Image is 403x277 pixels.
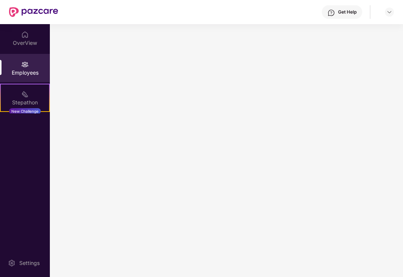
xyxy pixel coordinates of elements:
img: svg+xml;base64,PHN2ZyBpZD0iSGVscC0zMngzMiIgeG1sbnM9Imh0dHA6Ly93d3cudzMub3JnLzIwMDAvc3ZnIiB3aWR0aD... [327,9,335,17]
div: New Challenge [9,108,41,114]
div: Settings [17,259,42,267]
div: Stepathon [1,99,49,106]
img: svg+xml;base64,PHN2ZyBpZD0iRHJvcGRvd24tMzJ4MzIiIHhtbG5zPSJodHRwOi8vd3d3LnczLm9yZy8yMDAwL3N2ZyIgd2... [386,9,392,15]
img: svg+xml;base64,PHN2ZyBpZD0iU2V0dGluZy0yMHgyMCIgeG1sbnM9Imh0dHA6Ly93d3cudzMub3JnLzIwMDAvc3ZnIiB3aW... [8,259,15,267]
div: Get Help [338,9,357,15]
img: svg+xml;base64,PHN2ZyBpZD0iSG9tZSIgeG1sbnM9Imh0dHA6Ly93d3cudzMub3JnLzIwMDAvc3ZnIiB3aWR0aD0iMjAiIG... [21,31,29,38]
img: svg+xml;base64,PHN2ZyB4bWxucz0iaHR0cDovL3d3dy53My5vcmcvMjAwMC9zdmciIHdpZHRoPSIyMSIgaGVpZ2h0PSIyMC... [21,90,29,98]
img: svg+xml;base64,PHN2ZyBpZD0iRW1wbG95ZWVzIiB4bWxucz0iaHR0cDovL3d3dy53My5vcmcvMjAwMC9zdmciIHdpZHRoPS... [21,61,29,68]
img: New Pazcare Logo [9,7,58,17]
